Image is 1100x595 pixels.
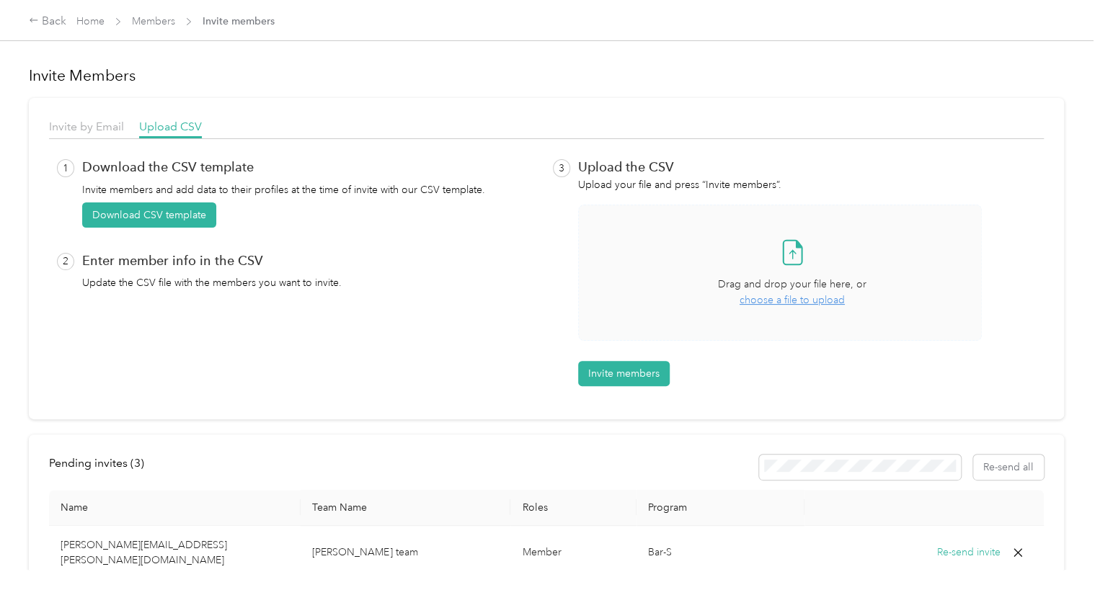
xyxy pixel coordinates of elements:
p: [PERSON_NAME][EMAIL_ADDRESS][PERSON_NAME][DOMAIN_NAME] [61,537,289,568]
button: Invite members [578,361,670,386]
p: Enter member info in the CSV [82,253,263,268]
iframe: Everlance-gr Chat Button Frame [1019,514,1100,595]
a: Home [76,15,105,27]
span: ( 3 ) [130,456,144,470]
span: Drag and drop your file here, orchoose a file to upload [579,205,1006,340]
button: Download CSV template [82,202,216,228]
p: Download the CSV template [82,159,254,174]
p: Invite members and add data to their profiles at the time of invite with our CSV template. [82,182,485,197]
th: Name [49,490,301,526]
th: Program [637,490,804,526]
a: Members [132,15,175,27]
span: Invite by Email [49,120,124,133]
div: Back [29,13,66,30]
p: Upload your file and press “Invite members”. [578,177,781,192]
span: [PERSON_NAME] team [312,546,417,558]
th: Roles [510,490,637,526]
span: Invite members [203,14,275,29]
div: left-menu [49,455,154,480]
span: Member [522,546,561,558]
span: Upload CSV [139,120,202,133]
span: Pending invites [49,456,144,470]
p: Upload the CSV [578,159,674,174]
h1: Invite Members [29,66,1064,86]
p: Update the CSV file with the members you want to invite. [82,275,342,290]
p: 3 [553,159,571,177]
span: choose a file to upload [740,294,845,306]
div: info-bar [49,455,1044,480]
div: Resend all invitations [759,455,1044,480]
button: Re-send invite [937,545,1001,560]
th: Team Name [301,490,510,526]
p: 1 [57,159,75,177]
p: 2 [57,253,75,271]
button: Re-send all [973,455,1044,480]
span: Drag and drop your file here, or [718,278,866,290]
span: Bar-S [648,546,672,558]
